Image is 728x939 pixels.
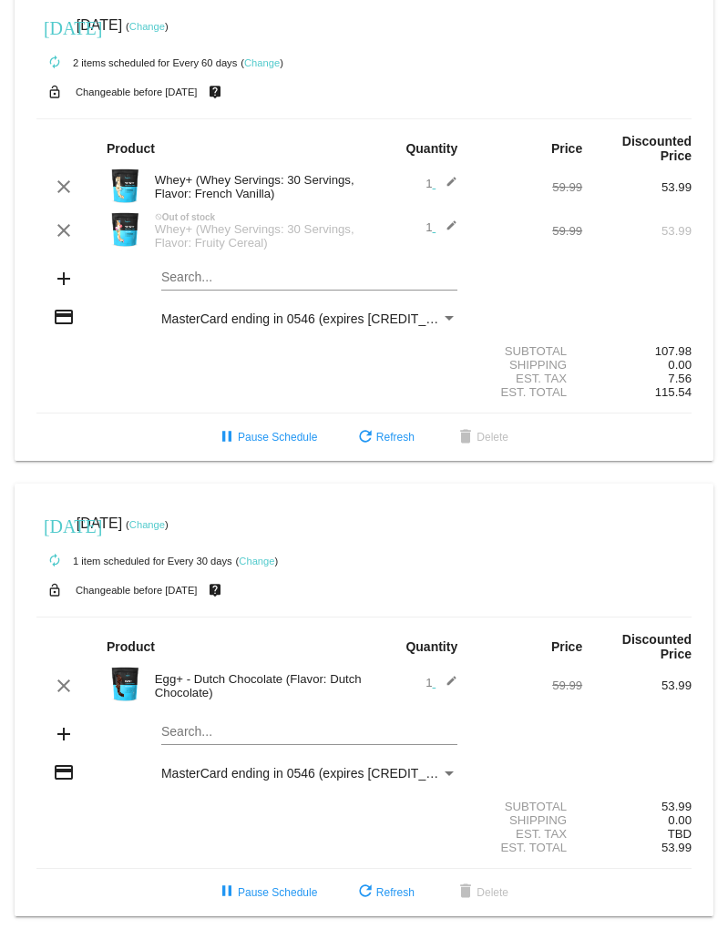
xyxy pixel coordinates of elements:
div: 59.99 [473,679,582,692]
div: 59.99 [473,180,582,194]
strong: Discounted Price [622,632,692,661]
mat-icon: autorenew [44,550,66,572]
input: Search... [161,270,457,285]
div: 53.99 [582,224,692,238]
mat-icon: lock_open [44,578,66,602]
button: Refresh [340,421,429,454]
mat-icon: clear [53,675,75,697]
mat-icon: edit [436,219,457,241]
div: Subtotal [473,800,582,813]
span: MasterCard ending in 0546 (expires [CREDIT_CARD_DATA]) [161,766,509,781]
small: ( ) [236,556,279,566]
strong: Quantity [405,639,457,654]
span: 7.56 [668,372,692,385]
span: Pause Schedule [216,431,317,444]
span: Pause Schedule [216,886,317,899]
strong: Discounted Price [622,134,692,163]
strong: Product [107,141,155,156]
div: 53.99 [582,679,692,692]
span: TBD [668,827,692,841]
mat-icon: not_interested [155,213,162,220]
mat-select: Payment Method [161,311,457,326]
span: 1 [426,220,457,234]
span: Delete [455,431,508,444]
button: Pause Schedule [201,421,332,454]
div: Shipping [473,358,582,372]
mat-icon: refresh [354,882,376,903]
input: Search... [161,725,457,740]
a: Change [129,519,165,530]
small: 1 item scheduled for Every 30 days [36,556,232,566]
span: 1 [426,177,457,190]
a: Change [244,57,280,68]
span: 53.99 [661,841,692,854]
img: Image-1-Carousel-Whey-2lb-Vanilla-no-badge-Transp.png [107,168,143,204]
strong: Quantity [405,141,457,156]
mat-icon: edit [436,176,457,198]
small: ( ) [241,57,283,68]
div: Out of stock [146,212,364,222]
div: Egg+ - Dutch Chocolate (Flavor: Dutch Chocolate) [146,672,364,699]
span: 1 [426,676,457,689]
div: Est. Total [473,385,582,399]
mat-icon: autorenew [44,52,66,74]
small: Changeable before [DATE] [76,585,198,596]
mat-icon: refresh [354,427,376,449]
strong: Product [107,639,155,654]
mat-icon: add [53,268,75,290]
span: Delete [455,886,508,899]
mat-icon: clear [53,219,75,241]
div: 53.99 [582,800,692,813]
div: 53.99 [582,180,692,194]
mat-icon: lock_open [44,80,66,104]
span: Refresh [354,431,415,444]
div: Shipping [473,813,582,827]
mat-icon: credit_card [53,306,75,328]
div: 107.98 [582,344,692,358]
small: Changeable before [DATE] [76,87,198,97]
span: 115.54 [655,385,692,399]
div: Subtotal [473,344,582,358]
div: Whey+ (Whey Servings: 30 Servings, Flavor: French Vanilla) [146,173,364,200]
div: Whey+ (Whey Servings: 30 Servings, Flavor: Fruity Cereal) [146,222,364,250]
mat-icon: credit_card [53,761,75,783]
button: Pause Schedule [201,876,332,909]
div: Est. Tax [473,827,582,841]
mat-icon: edit [436,675,457,697]
span: Refresh [354,886,415,899]
mat-icon: pause [216,882,238,903]
img: Image-1-Carousel-Whey-2lb-Fruity-Cereal-no-badge-Transp.png [107,211,143,248]
small: ( ) [126,519,169,530]
strong: Price [551,141,582,156]
a: Change [129,21,165,32]
mat-icon: [DATE] [44,514,66,536]
mat-icon: [DATE] [44,15,66,37]
button: Refresh [340,876,429,909]
mat-icon: clear [53,176,75,198]
span: 0.00 [668,358,692,372]
div: Est. Tax [473,372,582,385]
small: 2 items scheduled for Every 60 days [36,57,237,68]
mat-icon: pause [216,427,238,449]
mat-icon: delete [455,427,477,449]
span: 0.00 [668,813,692,827]
strong: Price [551,639,582,654]
mat-icon: live_help [204,80,226,104]
button: Delete [440,876,523,909]
mat-icon: delete [455,882,477,903]
span: MasterCard ending in 0546 (expires [CREDIT_CARD_DATA]) [161,311,509,326]
a: Change [239,556,274,566]
img: Image-1-Carousel-Egg-Dutch-Chocolate.png [107,666,143,702]
div: 59.99 [473,224,582,238]
mat-icon: live_help [204,578,226,602]
mat-select: Payment Method [161,766,457,781]
button: Delete [440,421,523,454]
mat-icon: add [53,723,75,745]
small: ( ) [126,21,169,32]
div: Est. Total [473,841,582,854]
